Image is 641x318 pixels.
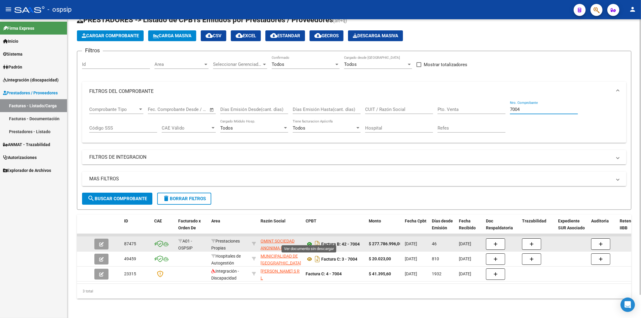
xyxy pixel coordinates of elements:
span: Razón Social [261,219,285,223]
span: [DATE] [459,241,471,246]
span: [DATE] [459,271,471,276]
mat-icon: delete [163,195,170,202]
mat-expansion-panel-header: MAS FILTROS [82,172,626,186]
datatable-header-cell: Area [209,215,249,241]
div: FILTROS DEL COMPROBANTE [82,101,626,143]
i: Descargar documento [313,254,321,264]
span: Prestaciones Propias [211,239,240,250]
button: Gecros [310,30,343,41]
span: ID [124,219,128,223]
span: CAE Válido [162,125,210,131]
span: Estandar [270,33,300,38]
span: Descarga Masiva [353,33,398,38]
span: A01 - OSPSIP [178,239,193,250]
span: Carga Masiva [153,33,191,38]
span: 23315 [124,271,136,276]
span: [DATE] [405,256,417,261]
button: Borrar Filtros [157,193,211,205]
span: Todos [293,125,305,131]
span: Area [211,219,220,223]
button: Carga Masiva [148,30,196,41]
span: Fecha Recibido [459,219,476,230]
mat-icon: cloud_download [236,32,243,39]
datatable-header-cell: CAE [152,215,176,241]
div: 3 total [77,284,631,299]
span: Días desde Emisión [432,219,453,230]
i: Descargar documento [313,239,321,249]
mat-icon: cloud_download [314,32,322,39]
div: 30550245309 [261,238,301,250]
span: Sistema [3,51,23,57]
span: Retencion IIBB [620,219,639,230]
span: Todos [344,62,357,67]
button: Open calendar [209,106,215,113]
span: Hospitales de Autogestión [211,254,241,265]
span: MUNICIPALIDAD DE [GEOGRAPHIC_DATA] [261,254,301,265]
app-download-masive: Descarga masiva de comprobantes (adjuntos) [348,30,403,41]
span: Auditoria [591,219,609,223]
datatable-header-cell: Auditoria [589,215,617,241]
mat-panel-title: MAS FILTROS [89,176,612,182]
span: Trazabilidad [522,219,546,223]
strong: $ 277.786.996,00 [369,241,402,246]
div: 30999229790 [261,253,301,265]
span: Area [154,62,203,67]
span: [DATE] [405,271,417,276]
span: Monto [369,219,381,223]
datatable-header-cell: Fecha Cpbt [402,215,429,241]
span: [DATE] [459,256,471,261]
span: Autorizaciones [3,154,37,161]
span: Facturado x Orden De [178,219,201,230]
span: ANMAT - Trazabilidad [3,141,50,148]
span: Buscar Comprobante [87,196,147,201]
span: Expediente SUR Asociado [558,219,585,230]
button: Buscar Comprobante [82,193,152,205]
span: 810 [432,256,439,261]
span: [DATE] [405,241,417,246]
datatable-header-cell: Razón Social [258,215,303,241]
mat-icon: menu [5,6,12,13]
datatable-header-cell: CPBT [303,215,366,241]
div: 30634050600 [261,268,301,280]
input: Fecha fin [178,107,207,112]
span: 46 [432,241,437,246]
span: 1932 [432,271,441,276]
datatable-header-cell: Facturado x Orden De [176,215,209,241]
span: Integración - Discapacidad [211,269,239,280]
datatable-header-cell: Expediente SUR Asociado [556,215,589,241]
span: - ospsip [47,3,72,16]
strong: $ 41.395,60 [369,271,391,276]
strong: Factura B: 42 - 7004 [321,242,360,246]
span: Padrón [3,64,22,70]
span: Todos [272,62,284,67]
datatable-header-cell: Fecha Recibido [456,215,484,241]
span: [PERSON_NAME] S R L [261,269,300,280]
span: Seleccionar Gerenciador [213,62,262,67]
span: Comprobante Tipo [89,107,138,112]
h3: Filtros [82,46,103,55]
span: Cargar Comprobante [82,33,139,38]
mat-icon: search [87,195,95,202]
span: Inicio [3,38,18,44]
mat-expansion-panel-header: FILTROS DEL COMPROBANTE [82,82,626,101]
input: Fecha inicio [148,107,172,112]
strong: $ 20.023,00 [369,256,391,261]
span: Prestadores / Proveedores [3,90,58,96]
span: Todos [220,125,233,131]
span: CAE [154,219,162,223]
span: Mostrar totalizadores [424,61,467,68]
button: EXCEL [231,30,261,41]
span: Firma Express [3,25,34,32]
datatable-header-cell: Monto [366,215,402,241]
datatable-header-cell: Doc Respaldatoria [484,215,520,241]
button: Descarga Masiva [348,30,403,41]
span: CSV [206,33,221,38]
button: Estandar [265,30,305,41]
span: 49459 [124,256,136,261]
mat-panel-title: FILTROS DE INTEGRACION [89,154,612,161]
mat-icon: person [629,6,636,13]
datatable-header-cell: Días desde Emisión [429,215,456,241]
button: Cargar Comprobante [77,30,144,41]
mat-expansion-panel-header: FILTROS DE INTEGRACION [82,150,626,164]
span: Doc Respaldatoria [486,219,513,230]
